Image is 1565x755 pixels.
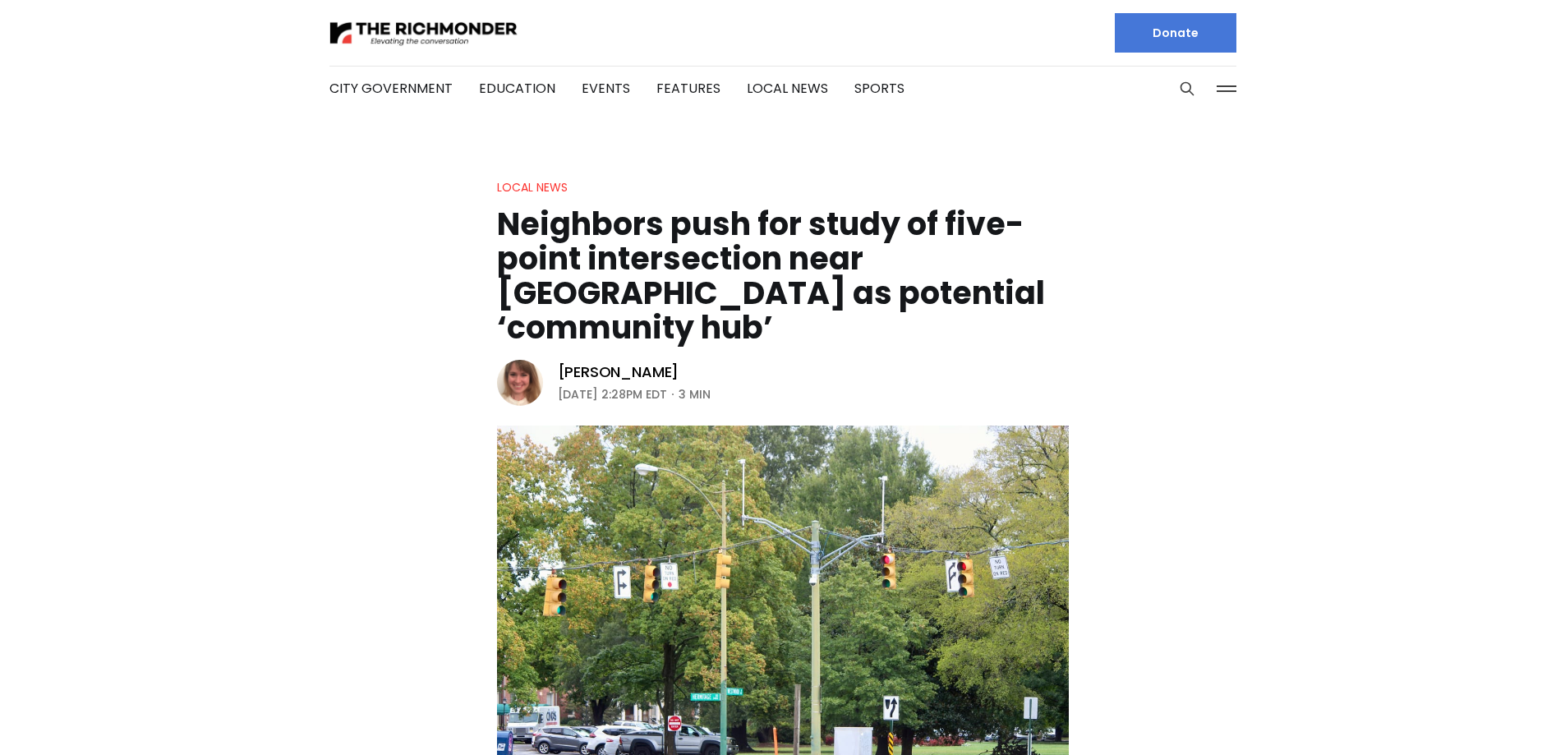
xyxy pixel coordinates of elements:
a: Sports [854,79,904,98]
img: Sarah Vogelsong [497,360,543,406]
h1: Neighbors push for study of five-point intersection near [GEOGRAPHIC_DATA] as potential ‘communit... [497,207,1069,345]
a: City Government [329,79,453,98]
a: Local News [747,79,828,98]
iframe: portal-trigger [1426,674,1565,755]
time: [DATE] 2:28PM EDT [558,384,667,404]
a: Education [479,79,555,98]
img: The Richmonder [329,19,518,48]
a: Donate [1115,13,1236,53]
a: Events [582,79,630,98]
button: Search this site [1175,76,1199,101]
a: Local News [497,179,568,196]
span: 3 min [679,384,711,404]
a: Features [656,79,720,98]
a: [PERSON_NAME] [558,362,679,382]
